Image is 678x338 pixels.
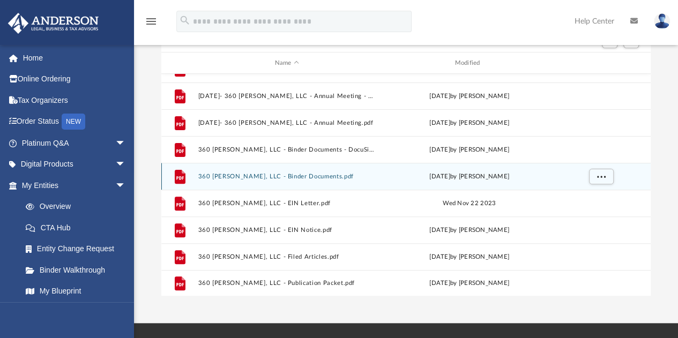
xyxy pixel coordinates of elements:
[198,173,376,180] button: 360 [PERSON_NAME], LLC - Binder Documents.pdf
[8,111,142,133] a: Order StatusNEW
[380,58,558,68] div: Modified
[198,280,376,287] button: 360 [PERSON_NAME], LLC - Publication Packet.pdf
[15,238,142,260] a: Entity Change Request
[381,252,558,262] div: [DATE] by [PERSON_NAME]
[8,47,142,69] a: Home
[381,226,558,235] div: [DATE] by [PERSON_NAME]
[145,20,158,28] a: menu
[588,169,613,185] button: More options
[15,281,137,302] a: My Blueprint
[197,58,375,68] div: Name
[5,13,102,34] img: Anderson Advisors Platinum Portal
[381,145,558,155] div: [DATE] by [PERSON_NAME]
[8,175,142,196] a: My Entitiesarrow_drop_down
[381,92,558,101] div: [DATE] by [PERSON_NAME]
[115,175,137,197] span: arrow_drop_down
[115,132,137,154] span: arrow_drop_down
[198,253,376,260] button: 360 [PERSON_NAME], LLC - Filed Articles.pdf
[198,227,376,234] button: 360 [PERSON_NAME], LLC - EIN Notice.pdf
[198,119,376,126] button: [DATE]- 360 [PERSON_NAME], LLC - Annual Meeting.pdf
[198,146,376,153] button: 360 [PERSON_NAME], LLC - Binder Documents - DocuSigned.pdf
[381,118,558,128] div: [DATE] by [PERSON_NAME]
[381,199,558,208] div: Wed Nov 22 2023
[161,74,651,296] div: grid
[62,114,85,130] div: NEW
[15,217,142,238] a: CTA Hub
[15,196,142,217] a: Overview
[198,200,376,207] button: 360 [PERSON_NAME], LLC - EIN Letter.pdf
[8,69,142,90] a: Online Ordering
[654,13,670,29] img: User Pic
[179,14,191,26] i: search
[198,93,376,100] button: [DATE]- 360 [PERSON_NAME], LLC - Annual Meeting - DocuSigned.pdf
[15,259,142,281] a: Binder Walkthrough
[381,172,558,182] div: [DATE] by [PERSON_NAME]
[115,154,137,176] span: arrow_drop_down
[563,58,638,68] div: id
[381,279,558,288] div: [DATE] by [PERSON_NAME]
[15,302,142,323] a: Tax Due Dates
[145,15,158,28] i: menu
[8,132,142,154] a: Platinum Q&Aarrow_drop_down
[8,89,142,111] a: Tax Organizers
[8,154,142,175] a: Digital Productsarrow_drop_down
[166,58,193,68] div: id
